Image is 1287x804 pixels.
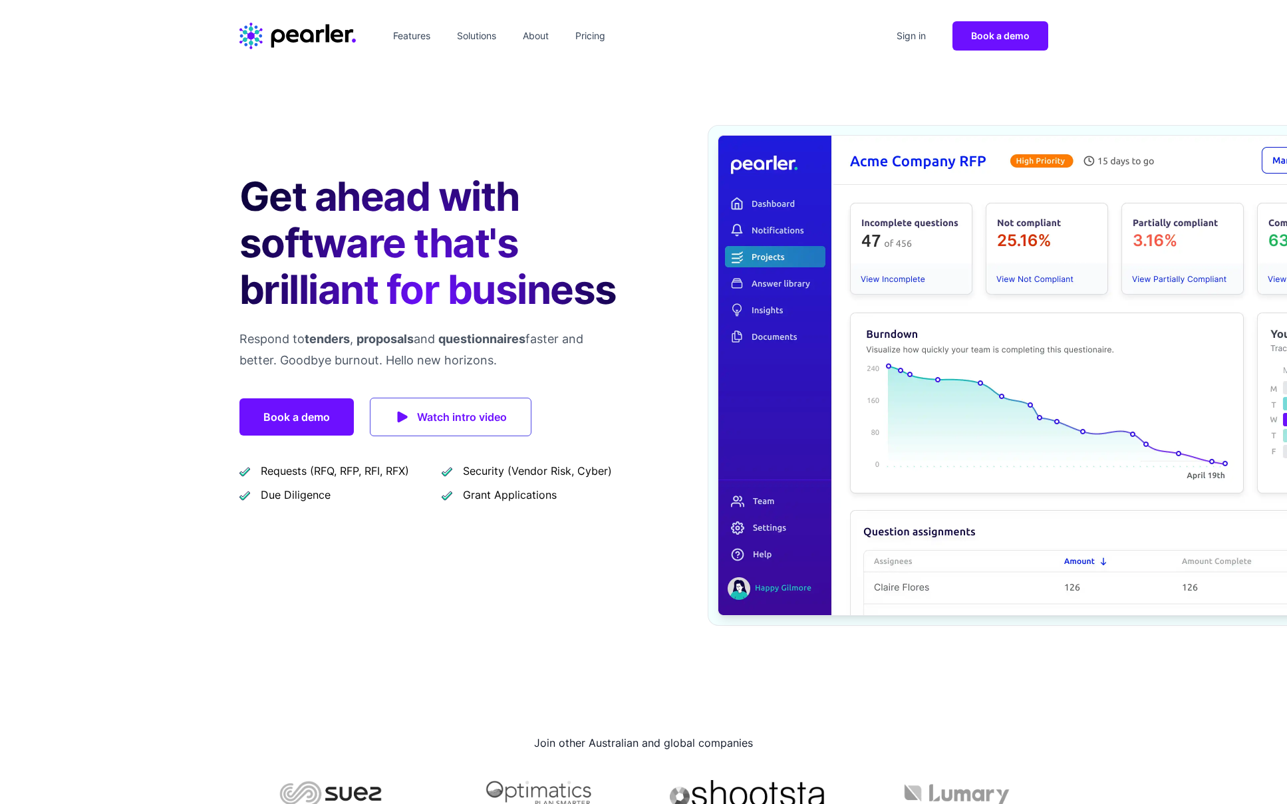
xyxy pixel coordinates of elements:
[971,30,1030,41] span: Book a demo
[463,463,612,479] span: Security (Vendor Risk, Cyber)
[305,332,350,346] span: tenders
[452,25,501,47] a: Solutions
[891,25,931,47] a: Sign in
[370,398,531,436] a: Watch intro video
[239,23,356,49] a: Home
[442,489,452,501] img: checkmark
[239,173,623,313] h1: Get ahead with software that's brilliant for business
[261,487,331,503] span: Due Diligence
[239,329,623,371] p: Respond to , and faster and better. Goodbye burnout. Hello new horizons.
[517,25,554,47] a: About
[442,466,452,477] img: checkmark
[438,332,525,346] span: questionnaires
[239,489,250,501] img: checkmark
[239,732,1048,753] h2: Join other Australian and global companies
[261,463,409,479] span: Requests (RFQ, RFP, RFI, RFX)
[952,21,1048,51] a: Book a demo
[417,408,507,426] span: Watch intro video
[357,332,414,346] span: proposals
[239,466,250,477] img: checkmark
[463,487,557,503] span: Grant Applications
[239,398,354,436] a: Book a demo
[388,25,436,47] a: Features
[570,25,611,47] a: Pricing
